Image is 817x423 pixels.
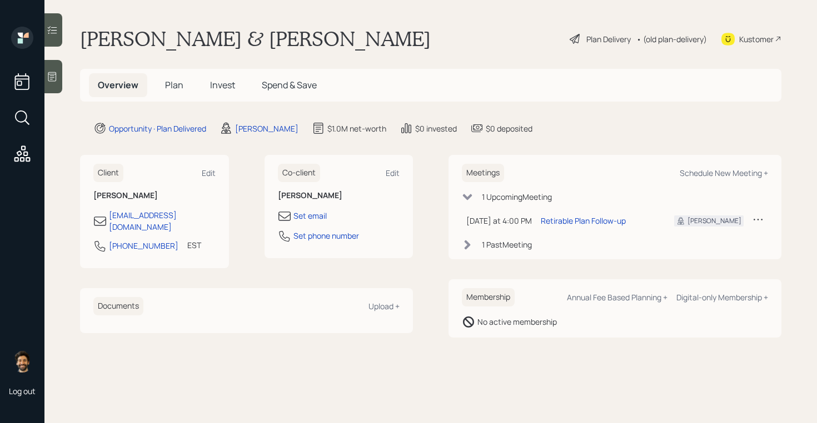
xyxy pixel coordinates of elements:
[739,33,774,45] div: Kustomer
[93,297,143,315] h6: Documents
[80,27,431,51] h1: [PERSON_NAME] & [PERSON_NAME]
[278,164,320,182] h6: Co-client
[293,230,359,241] div: Set phone number
[680,168,768,178] div: Schedule New Meeting +
[541,215,626,226] div: Retirable Plan Follow-up
[93,164,123,182] h6: Client
[109,240,178,251] div: [PHONE_NUMBER]
[235,123,298,134] div: [PERSON_NAME]
[462,164,504,182] h6: Meetings
[327,123,386,134] div: $1.0M net-worth
[567,292,667,303] div: Annual Fee Based Planning +
[676,292,768,303] div: Digital-only Membership +
[278,191,400,200] h6: [PERSON_NAME]
[109,209,216,233] div: [EMAIL_ADDRESS][DOMAIN_NAME]
[98,79,138,91] span: Overview
[165,79,183,91] span: Plan
[187,239,201,251] div: EST
[93,191,216,200] h6: [PERSON_NAME]
[477,316,557,328] div: No active membership
[415,123,457,134] div: $0 invested
[688,216,741,226] div: [PERSON_NAME]
[462,288,515,306] h6: Membership
[386,168,400,178] div: Edit
[9,386,36,396] div: Log out
[109,123,206,134] div: Opportunity · Plan Delivered
[636,33,707,45] div: • (old plan-delivery)
[210,79,235,91] span: Invest
[482,191,552,203] div: 1 Upcoming Meeting
[586,33,631,45] div: Plan Delivery
[482,239,532,250] div: 1 Past Meeting
[466,215,532,226] div: [DATE] at 4:00 PM
[486,123,532,134] div: $0 deposited
[11,350,33,372] img: eric-schwartz-headshot.png
[293,210,327,221] div: Set email
[262,79,317,91] span: Spend & Save
[202,168,216,178] div: Edit
[368,301,400,311] div: Upload +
